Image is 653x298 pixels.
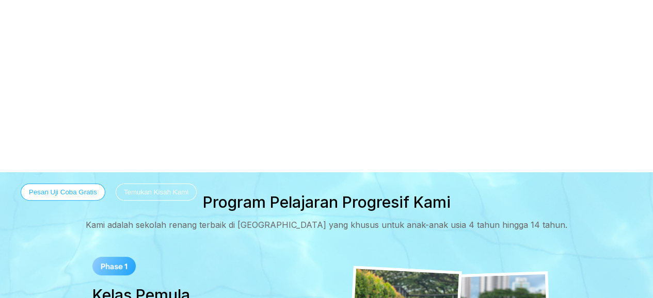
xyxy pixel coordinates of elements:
button: Temukan Kisah Kami [116,184,197,201]
div: Kami adalah sekolah renang terbaik di [GEOGRAPHIC_DATA] yang khusus untuk anak-anak usia 4 tahun ... [86,220,567,230]
div: Les Renang di [GEOGRAPHIC_DATA] [21,117,522,142]
div: Selamat Datang di Swim Starter [21,93,522,100]
div: Bekali anak [PERSON_NAME] dengan keterampilan renang penting untuk keselamatan seumur hidup dan k... [21,159,522,167]
img: Phase 1 [92,257,136,275]
button: Pesan Uji Coba Gratis [21,184,105,201]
